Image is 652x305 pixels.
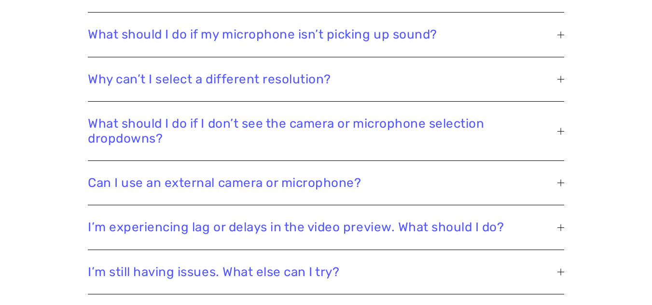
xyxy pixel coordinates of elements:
span: What should I do if I don’t see the camera or microphone selection dropdowns? [88,116,557,146]
span: What should I do if my microphone isn’t picking up sound? [88,27,557,42]
span: I’m still having issues. What else can I try? [88,265,557,279]
span: Why can’t I select a different resolution? [88,72,557,87]
span: Can I use an external camera or microphone? [88,175,557,190]
button: What should I do if my microphone isn’t picking up sound? [88,13,564,56]
span: I’m experiencing lag or delays in the video preview. What should I do? [88,220,557,235]
button: I’m still having issues. What else can I try? [88,250,564,294]
button: Can I use an external camera or microphone? [88,161,564,205]
button: Why can’t I select a different resolution? [88,57,564,101]
button: What should I do if I don’t see the camera or microphone selection dropdowns? [88,102,564,160]
iframe: Chat Widget [604,259,652,305]
button: I’m experiencing lag or delays in the video preview. What should I do? [88,205,564,249]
